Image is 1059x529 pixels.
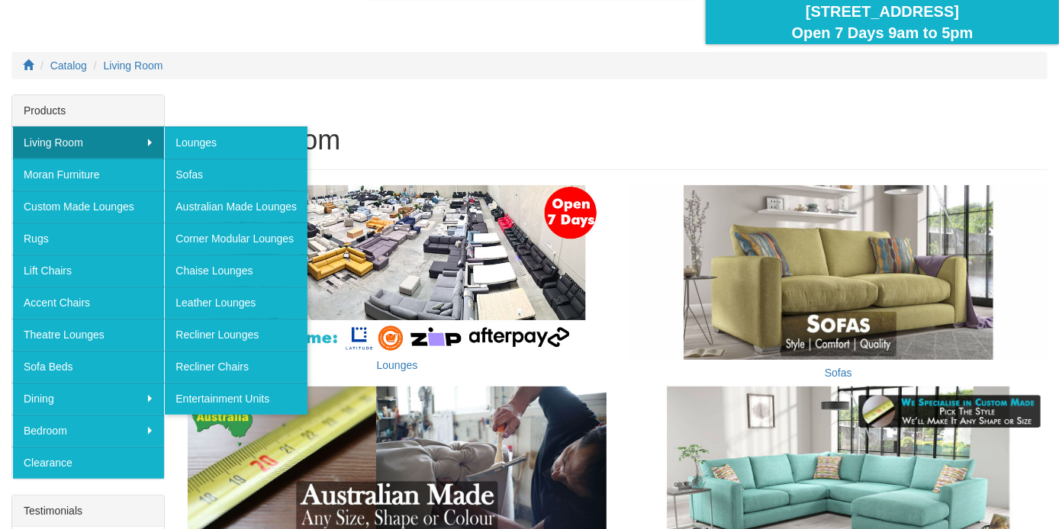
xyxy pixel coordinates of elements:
[12,95,164,127] div: Products
[164,383,307,415] a: Entertainment Units
[164,159,307,191] a: Sofas
[12,159,164,191] a: Moran Furniture
[12,255,164,287] a: Lift Chairs
[164,127,307,159] a: Lounges
[164,191,307,223] a: Australian Made Lounges
[188,185,606,351] img: Lounges
[12,383,164,415] a: Dining
[164,255,307,287] a: Chaise Lounges
[12,415,164,447] a: Bedroom
[12,447,164,479] a: Clearance
[104,59,163,72] a: Living Room
[12,351,164,383] a: Sofa Beds
[825,367,852,379] a: Sofas
[164,351,307,383] a: Recliner Chairs
[12,319,164,351] a: Theatre Lounges
[12,495,164,527] div: Testimonials
[629,185,1048,359] img: Sofas
[164,223,307,255] a: Corner Modular Lounges
[164,287,307,319] a: Leather Lounges
[377,359,418,371] a: Lounges
[12,191,164,223] a: Custom Made Lounges
[164,319,307,351] a: Recliner Lounges
[188,125,1048,155] h1: Living Room
[50,59,87,72] a: Catalog
[12,223,164,255] a: Rugs
[12,127,164,159] a: Living Room
[12,287,164,319] a: Accent Chairs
